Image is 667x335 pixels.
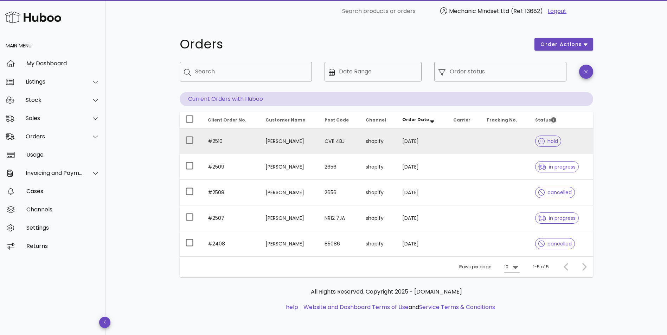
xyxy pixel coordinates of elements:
td: #2508 [202,180,260,205]
td: [PERSON_NAME] [260,180,319,205]
td: shopify [360,154,397,180]
div: Listings [26,78,83,85]
td: shopify [360,205,397,231]
th: Client Order No. [202,112,260,129]
span: Mechanic Mindset Ltd [449,7,509,15]
div: Returns [26,243,100,249]
a: Website and Dashboard Terms of Use [303,303,409,311]
td: [PERSON_NAME] [260,231,319,256]
div: Rows per page: [459,257,520,277]
div: 10Rows per page: [504,261,520,272]
td: CV11 4BJ [319,129,360,154]
td: [DATE] [397,180,448,205]
span: in progress [538,216,576,221]
img: Huboo Logo [5,10,61,25]
td: [PERSON_NAME] [260,154,319,180]
td: 85086 [319,231,360,256]
span: Customer Name [265,117,305,123]
td: #2510 [202,129,260,154]
a: Logout [548,7,566,15]
span: Channel [366,117,386,123]
a: Service Terms & Conditions [419,303,495,311]
div: Settings [26,224,100,231]
li: and [301,303,495,311]
td: [DATE] [397,154,448,180]
div: Stock [26,97,83,103]
th: Tracking No. [481,112,530,129]
div: Orders [26,133,83,140]
div: 10 [504,264,508,270]
th: Carrier [448,112,481,129]
td: shopify [360,231,397,256]
span: cancelled [538,190,572,195]
th: Order Date: Sorted descending. Activate to remove sorting. [397,112,448,129]
td: #2507 [202,205,260,231]
th: Post Code [319,112,360,129]
th: Status [530,112,593,129]
div: Cases [26,188,100,195]
span: Order Date [402,117,429,123]
span: Carrier [453,117,470,123]
td: [PERSON_NAME] [260,129,319,154]
td: 2656 [319,180,360,205]
span: order actions [540,41,582,48]
div: My Dashboard [26,60,100,67]
td: #2408 [202,231,260,256]
td: [DATE] [397,231,448,256]
p: All Rights Reserved. Copyright 2025 - [DOMAIN_NAME] [185,288,588,296]
th: Customer Name [260,112,319,129]
div: 1-5 of 5 [533,264,549,270]
div: Channels [26,206,100,213]
a: help [286,303,298,311]
span: hold [538,139,558,144]
td: [PERSON_NAME] [260,205,319,231]
span: Status [535,117,556,123]
p: Current Orders with Huboo [180,92,593,106]
span: (Ref: 13682) [511,7,543,15]
span: cancelled [538,241,572,246]
td: shopify [360,129,397,154]
th: Channel [360,112,397,129]
td: NR12 7JA [319,205,360,231]
span: Client Order No. [208,117,246,123]
span: Tracking No. [486,117,517,123]
td: #2509 [202,154,260,180]
h1: Orders [180,38,526,51]
td: [DATE] [397,129,448,154]
td: 2656 [319,154,360,180]
div: Sales [26,115,83,121]
div: Invoicing and Payments [26,170,83,176]
span: Post Code [325,117,349,123]
div: Usage [26,151,100,158]
span: in progress [538,164,576,169]
td: shopify [360,180,397,205]
td: [DATE] [397,205,448,231]
button: order actions [534,38,593,51]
